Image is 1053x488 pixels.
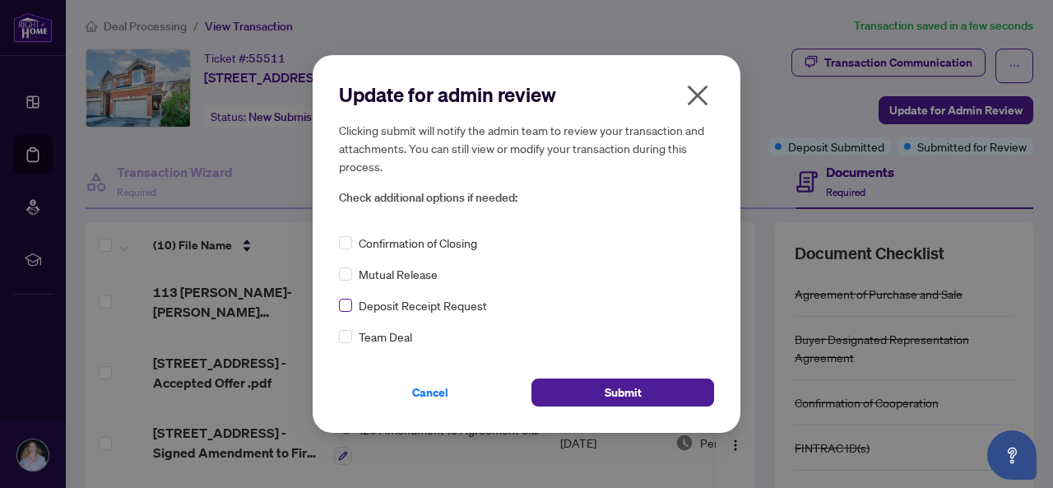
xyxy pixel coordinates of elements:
span: Check additional options if needed: [339,188,714,207]
span: Submit [605,379,642,406]
span: Cancel [412,379,448,406]
button: Submit [531,379,714,407]
h2: Update for admin review [339,81,714,108]
span: Deposit Receipt Request [359,296,487,314]
span: close [684,82,711,109]
span: Confirmation of Closing [359,234,477,252]
button: Cancel [339,379,522,407]
button: Open asap [987,430,1037,480]
h5: Clicking submit will notify the admin team to review your transaction and attachments. You can st... [339,121,714,175]
span: Mutual Release [359,265,438,283]
span: Team Deal [359,328,412,346]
